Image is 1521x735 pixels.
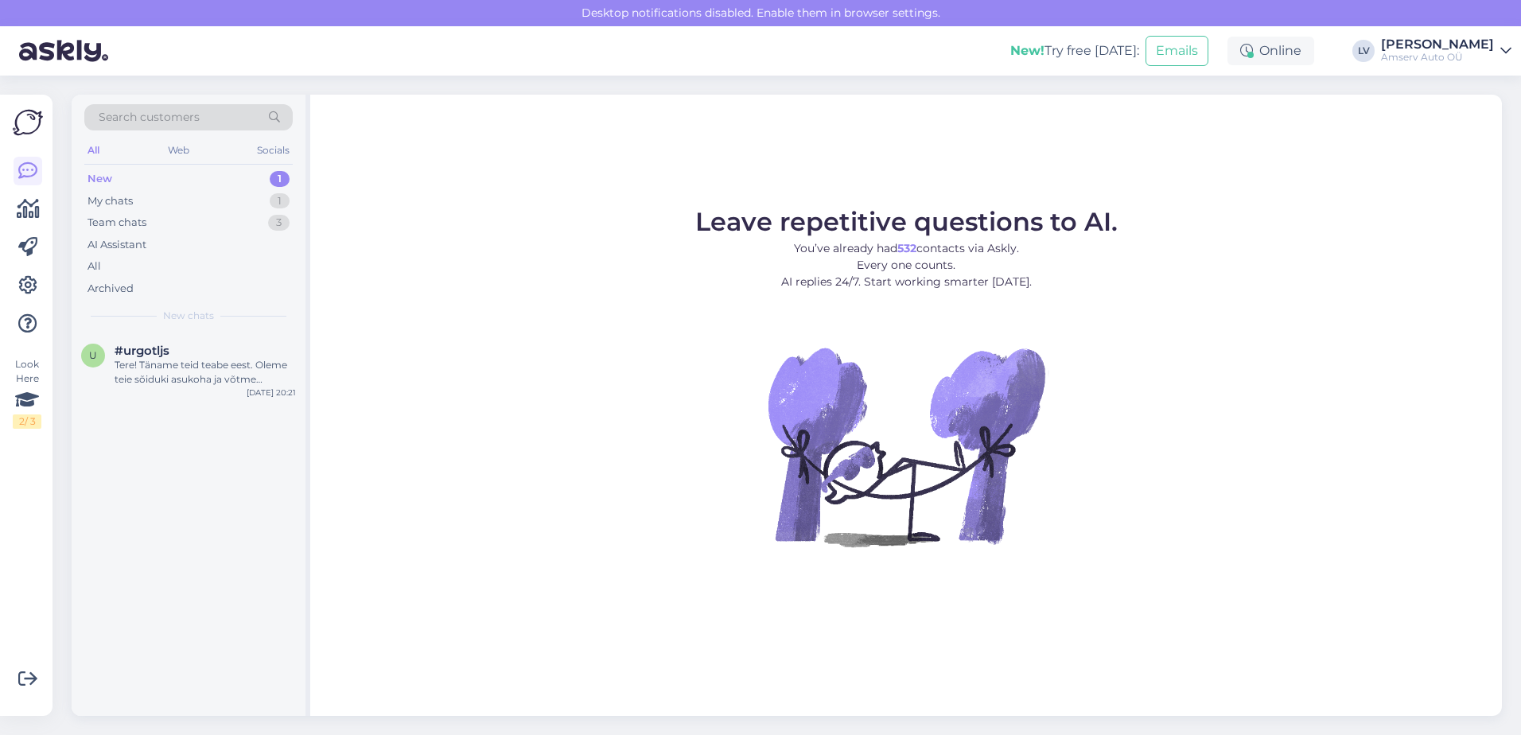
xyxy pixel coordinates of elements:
div: Socials [254,140,293,161]
div: [PERSON_NAME] [1381,38,1494,51]
span: Search customers [99,109,200,126]
div: Tere! Täname teid teabe eest. Oleme teie sõiduki asukoha ja võtme kättesaamise kohta info kätte s... [115,358,296,387]
span: New chats [163,309,214,323]
b: 532 [897,241,916,255]
div: 1 [270,193,290,209]
div: Archived [88,281,134,297]
span: Leave repetitive questions to AI. [695,206,1118,237]
div: Look Here [13,357,41,429]
div: Try free [DATE]: [1010,41,1139,60]
div: 3 [268,215,290,231]
div: Web [165,140,193,161]
img: Askly Logo [13,107,43,138]
div: All [88,259,101,274]
div: New [88,171,112,187]
div: Online [1227,37,1314,65]
div: Amserv Auto OÜ [1381,51,1494,64]
div: 2 / 3 [13,414,41,429]
div: LV [1352,40,1375,62]
b: New! [1010,43,1044,58]
div: Team chats [88,215,146,231]
div: 1 [270,171,290,187]
div: AI Assistant [88,237,146,253]
img: No Chat active [763,303,1049,589]
span: u [89,349,97,361]
div: My chats [88,193,133,209]
a: [PERSON_NAME]Amserv Auto OÜ [1381,38,1511,64]
div: [DATE] 20:21 [247,387,296,399]
p: You’ve already had contacts via Askly. Every one counts. AI replies 24/7. Start working smarter [... [695,240,1118,290]
span: #urgotljs [115,344,169,358]
button: Emails [1146,36,1208,66]
div: All [84,140,103,161]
